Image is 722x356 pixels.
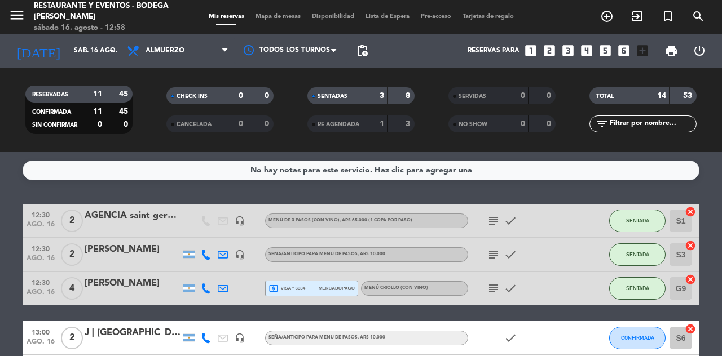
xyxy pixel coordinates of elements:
span: SIN CONFIRMAR [32,122,77,128]
div: AGENCIA saint germain | [PERSON_NAME] [85,208,180,223]
button: CONFIRMADA [609,327,666,349]
i: menu [8,7,25,24]
span: RE AGENDADA [318,122,359,127]
span: 4 [61,277,83,300]
button: SENTADA [609,210,666,232]
span: CONFIRMADA [621,335,654,341]
button: menu [8,7,25,28]
strong: 0 [98,121,102,128]
i: check [504,248,517,261]
span: print [664,44,678,57]
strong: 0 [521,120,525,128]
i: headset_mic [235,333,245,343]
span: MENÚ DE 3 PASOS (Con vino) [268,218,412,222]
span: Almuerzo [146,47,184,55]
div: LOG OUT [685,34,714,68]
i: check [504,282,517,295]
button: SENTADA [609,277,666,300]
i: subject [487,214,500,228]
input: Filtrar por nombre... [609,118,696,130]
span: , ARS 65.000 (1 copa por paso) [340,218,412,222]
div: No hay notas para este servicio. Haz clic para agregar una [250,164,472,177]
i: local_atm [268,283,279,293]
strong: 11 [93,108,102,115]
span: 2 [61,327,83,349]
span: Mis reservas [203,14,250,20]
span: SERVIDAS [459,94,486,99]
i: looks_two [542,43,557,58]
div: Restaurante y Eventos - Bodega [PERSON_NAME] [34,1,172,23]
i: check [504,331,517,345]
span: SENTADAS [318,94,347,99]
button: SENTADA [609,243,666,266]
i: cancel [685,206,696,217]
i: power_settings_new [693,44,706,57]
strong: 0 [265,120,271,128]
i: filter_list [595,117,609,131]
i: cancel [685,274,696,285]
strong: 45 [119,90,130,98]
span: mercadopago [319,284,355,292]
i: cancel [685,323,696,335]
i: looks_one [523,43,538,58]
span: CANCELADA [177,122,212,127]
span: CONFIRMADA [32,109,71,115]
i: looks_6 [617,43,631,58]
span: SENTADA [626,251,649,257]
i: search [692,10,705,23]
span: Tarjetas de regalo [457,14,520,20]
span: Mapa de mesas [250,14,306,20]
span: Disponibilidad [306,14,360,20]
span: , ARS 10.000 [358,335,385,340]
strong: 1 [380,120,384,128]
i: check [504,214,517,228]
span: 12:30 [27,242,55,255]
i: turned_in_not [661,10,675,23]
strong: 0 [124,121,130,128]
span: Seña/anticipo para MENU DE PASOS [268,335,385,340]
span: ago. 16 [27,255,55,268]
i: headset_mic [235,250,245,260]
span: CHECK INS [177,94,208,99]
span: MENÚ CRIOLLO (Con vino) [364,286,428,290]
strong: 0 [265,92,271,100]
span: pending_actions [355,44,369,57]
i: [DATE] [8,38,68,63]
div: [PERSON_NAME] [85,242,180,257]
span: , ARS 10.000 [358,252,385,256]
span: 2 [61,243,83,266]
span: NO SHOW [459,122,487,127]
strong: 53 [683,92,694,100]
strong: 14 [657,92,666,100]
span: ago. 16 [27,338,55,351]
span: SENTADA [626,217,649,224]
span: visa * 6334 [268,283,305,293]
strong: 0 [239,92,243,100]
strong: 0 [521,92,525,100]
i: looks_4 [579,43,594,58]
strong: 11 [93,90,102,98]
span: Lista de Espera [360,14,415,20]
strong: 3 [406,120,412,128]
i: subject [487,282,500,295]
span: 2 [61,210,83,232]
strong: 0 [547,92,553,100]
span: Pre-acceso [415,14,457,20]
strong: 0 [547,120,553,128]
span: 12:30 [27,275,55,288]
span: 12:30 [27,208,55,221]
span: ago. 16 [27,221,55,234]
i: add_box [635,43,650,58]
i: cancel [685,240,696,251]
span: SENTADA [626,285,649,291]
i: exit_to_app [631,10,644,23]
i: looks_5 [598,43,613,58]
i: subject [487,248,500,261]
i: arrow_drop_down [105,44,118,57]
strong: 0 [239,120,243,128]
strong: 8 [406,92,412,100]
div: [PERSON_NAME] [85,276,180,291]
span: ago. 16 [27,288,55,301]
i: headset_mic [235,216,245,226]
span: TOTAL [596,94,614,99]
